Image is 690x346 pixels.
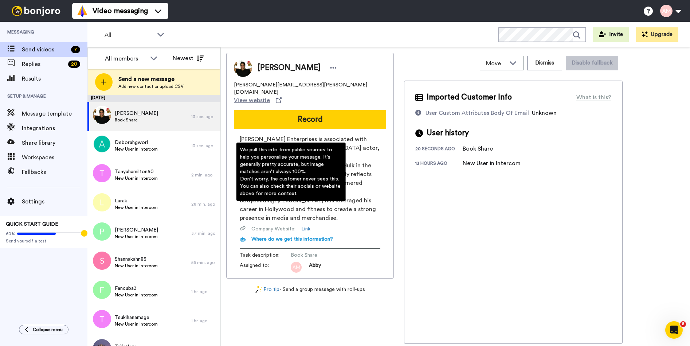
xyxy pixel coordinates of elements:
[576,93,611,102] div: What is this?
[93,281,111,299] img: f.png
[167,51,209,66] button: Newest
[6,238,82,244] span: Send yourself a test
[191,201,217,207] div: 28 min. ago
[115,205,158,210] span: New User in Intercom
[115,110,158,117] span: [PERSON_NAME]
[463,159,521,168] div: New User in Intercom
[234,96,270,105] span: View website
[118,83,184,89] span: Add new contact or upload CSV
[240,252,291,259] span: Task description :
[22,74,87,83] span: Results
[415,160,463,168] div: 13 hours ago
[6,222,58,227] span: QUICK START GUIDE
[115,139,158,146] span: Deborahgworl
[77,5,88,17] img: vm-color.svg
[115,226,158,234] span: [PERSON_NAME]
[234,81,386,96] span: [PERSON_NAME][EMAIL_ADDRESS][PERSON_NAME][DOMAIN_NAME]
[427,128,469,139] span: User history
[680,321,686,327] span: 8
[93,193,111,211] img: l.png
[427,92,512,103] span: Imported Customer Info
[258,62,321,73] span: [PERSON_NAME]
[81,230,87,237] div: Tooltip anchor
[115,292,158,298] span: New User in Intercom
[33,327,63,333] span: Collapse menu
[240,262,291,273] span: Assigned to:
[115,285,158,292] span: Fancuba3
[234,110,386,129] button: Record
[240,146,342,197] div: We pull this info from public sources to help you personalise your message. It's generally pretty...
[115,146,158,152] span: New User in Intercom
[486,59,506,68] span: Move
[115,314,158,321] span: Tsukihanamage
[115,256,158,263] span: Shannakahn85
[255,286,262,293] img: magic-wand.svg
[22,139,87,147] span: Share library
[426,109,529,117] div: User Custom Attributes Body Of Email
[115,175,158,181] span: New User in Intercom
[566,56,618,70] button: Disable fallback
[527,56,562,70] button: Dismiss
[93,106,111,124] img: 2f5c0d32-fd83-467d-a29a-cd5a05fd3c53.jpg
[87,95,220,102] div: [DATE]
[115,234,158,240] span: New User in Intercom
[115,117,158,123] span: Book Share
[22,153,87,162] span: Workspaces
[191,143,217,149] div: 13 sec. ago
[191,172,217,178] div: 2 min. ago
[463,144,499,153] div: Book Share
[309,262,321,273] span: Abby
[234,59,252,77] img: Image of Karen Ferrigno
[105,31,153,39] span: All
[115,197,158,205] span: Lurak
[226,286,394,293] div: - Send a group message with roll-ups
[191,289,217,295] div: 1 hr. ago
[255,286,279,293] a: Pro tip
[93,252,111,270] img: s.png
[234,96,282,105] a: View website
[532,110,557,116] span: Unknown
[6,231,15,237] span: 60%
[665,321,683,339] iframe: Intercom live chat
[93,310,111,328] img: t.png
[251,237,333,242] span: Where do we get this information?
[68,61,80,68] div: 20
[22,109,87,118] span: Message template
[301,225,310,233] a: Link
[636,27,678,42] button: Upgrade
[93,6,148,16] span: Video messaging
[93,164,111,182] img: t.png
[22,60,65,69] span: Replies
[93,135,111,153] img: eb28d9e7-2416-4fd4-8ffc-2610c60338f9.png
[19,325,68,334] button: Collapse menu
[291,262,302,273] img: am.png
[191,114,217,120] div: 13 sec. ago
[9,6,63,16] img: bj-logo-header-white.svg
[22,124,87,133] span: Integrations
[115,168,158,175] span: Tanyahamilton50
[115,321,158,327] span: New User in Intercom
[71,46,80,53] div: 7
[593,27,629,42] button: Invite
[291,252,360,259] span: Book Share
[115,263,158,269] span: New User in Intercom
[22,45,68,54] span: Send videos
[191,318,217,324] div: 1 hr. ago
[22,168,87,176] span: Fallbacks
[22,197,87,206] span: Settings
[118,75,184,83] span: Send a new message
[105,54,146,63] div: All members
[191,230,217,236] div: 37 min. ago
[251,225,295,233] span: Company Website :
[93,222,111,241] img: p.png
[240,135,380,222] span: [PERSON_NAME] Enterprises is associated with [PERSON_NAME], an [DEMOGRAPHIC_DATA] actor, fitness ...
[415,146,463,153] div: 20 seconds ago
[191,260,217,265] div: 56 min. ago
